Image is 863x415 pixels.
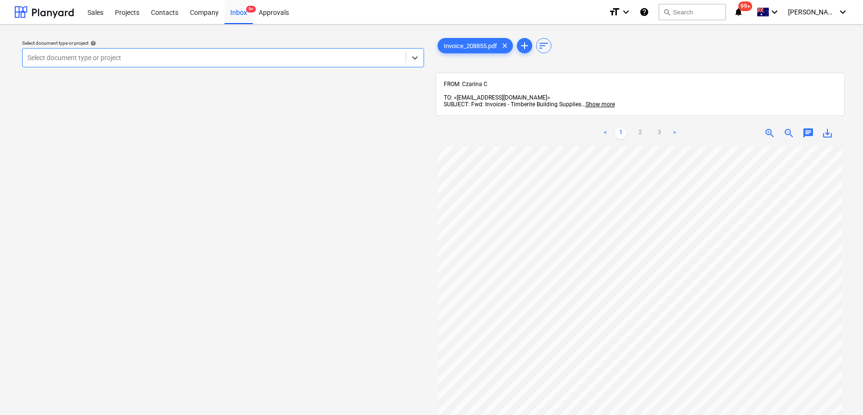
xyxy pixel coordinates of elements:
span: search [663,8,671,16]
a: Page 3 [653,127,665,139]
a: Page 1 is your current page [615,127,626,139]
div: Select document type or project [22,40,424,46]
span: clear [499,40,511,51]
span: FROM: Czarina C [444,81,488,88]
i: notifications [734,6,743,18]
button: Search [659,4,726,20]
span: chat [802,127,814,139]
span: ... [581,101,615,108]
iframe: Chat Widget [815,369,863,415]
span: 9+ [246,6,256,13]
span: Invoice_208855.pdf [438,42,503,50]
i: Knowledge base [639,6,649,18]
span: SUBJECT: Fwd: Invoices - Timberite Building Supplies [444,101,581,108]
span: help [88,40,96,46]
span: add [519,40,530,51]
span: TO: <[EMAIL_ADDRESS][DOMAIN_NAME]> [444,94,550,101]
span: Show more [586,101,615,108]
span: zoom_out [783,127,795,139]
a: Page 2 [634,127,646,139]
span: [PERSON_NAME] [788,8,836,16]
i: keyboard_arrow_down [769,6,780,18]
span: save_alt [822,127,833,139]
span: sort [538,40,550,51]
span: 99+ [738,1,752,11]
i: keyboard_arrow_down [620,6,632,18]
div: Invoice_208855.pdf [438,38,513,53]
i: format_size [609,6,620,18]
a: Next page [669,127,680,139]
a: Previous page [600,127,611,139]
span: zoom_in [764,127,775,139]
i: keyboard_arrow_down [837,6,849,18]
